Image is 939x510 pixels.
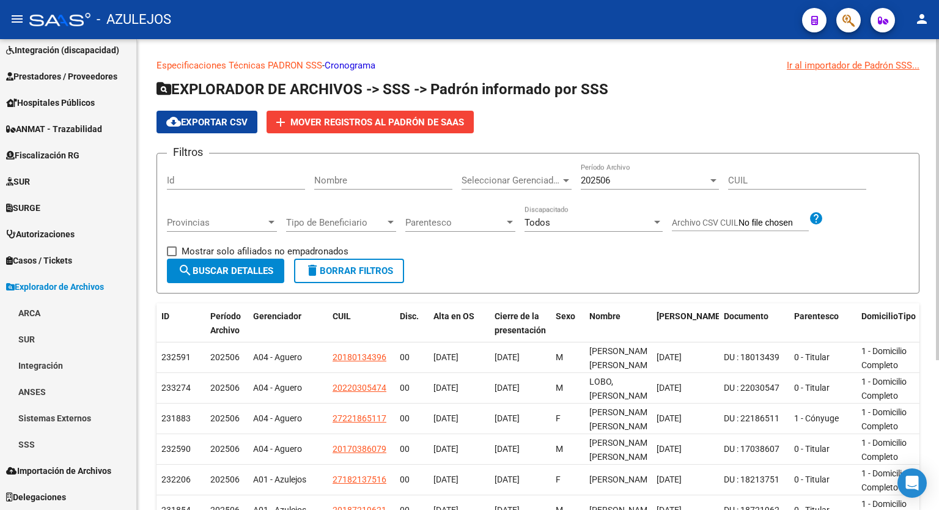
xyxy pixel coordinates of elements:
span: [PERSON_NAME]. [657,311,725,321]
datatable-header-cell: Disc. [395,303,429,344]
h3: Filtros [167,144,209,161]
span: M [556,444,563,454]
span: 27182137516 [333,475,386,484]
div: Ir al importador de Padrón SSS... [787,59,919,72]
span: 233274 [161,383,191,393]
span: SUR [6,175,30,188]
span: Documento [724,311,768,321]
span: 202506 [210,413,240,423]
datatable-header-cell: CUIL [328,303,395,344]
span: 0 - Titular [794,352,830,362]
span: M [556,383,563,393]
span: [DATE] [657,413,682,423]
span: 1 - Domicilio Completo [861,438,907,462]
span: 20220305474 [333,383,386,393]
span: [DATE] [495,413,520,423]
button: Borrar Filtros [294,259,404,283]
span: Importación de Archivos [6,464,111,478]
p: - [156,59,919,72]
span: Provincias [167,217,266,228]
button: Exportar CSV [156,111,257,133]
span: Integración (discapacidad) [6,43,119,57]
span: [DATE] [433,475,458,484]
span: Nombre [589,311,620,321]
button: Mover registros al PADRÓN de SAAS [267,111,474,133]
span: 202506 [210,444,240,454]
span: [DATE] [657,383,682,393]
span: Mostrar solo afiliados no empadronados [182,244,348,259]
mat-icon: help [809,211,823,226]
span: Gerenciador [253,311,301,321]
span: Exportar CSV [166,117,248,128]
span: Archivo CSV CUIL [672,218,738,227]
a: Especificaciones Técnicas PADRON SSS [156,60,322,71]
span: DomicilioTipo [861,311,916,321]
div: 00 [400,473,424,487]
span: DU : 18013439 [724,352,779,362]
span: Fiscalización RG [6,149,79,162]
span: DU : 18213751 [724,475,779,484]
span: Sexo [556,311,575,321]
span: Mover registros al PADRÓN de SAAS [290,117,464,128]
input: Archivo CSV CUIL [738,218,809,229]
div: 00 [400,412,424,426]
span: Autorizaciones [6,227,75,241]
span: 232591 [161,352,191,362]
a: Cronograma [325,60,375,71]
span: 0 - Titular [794,444,830,454]
mat-icon: person [915,12,929,26]
span: 0 - Titular [794,475,830,484]
span: F [556,475,561,484]
mat-icon: add [273,115,288,130]
span: DU : 22030547 [724,383,779,393]
datatable-header-cell: Cierre de la presentación [490,303,551,344]
div: 00 [400,350,424,364]
mat-icon: menu [10,12,24,26]
span: ANMAT - Trazabilidad [6,122,102,136]
span: [DATE] [433,444,458,454]
span: 232206 [161,475,191,484]
span: [DATE] [433,383,458,393]
span: 1 - Domicilio Completo [861,346,907,370]
span: Tipo de Beneficiario [286,217,385,228]
span: A04 - Aguero [253,444,302,454]
span: 202506 [210,475,240,484]
span: 202506 [210,383,240,393]
span: 232590 [161,444,191,454]
span: Casos / Tickets [6,254,72,267]
datatable-header-cell: Nombre [584,303,652,344]
span: Delegaciones [6,490,66,504]
button: Buscar Detalles [167,259,284,283]
span: Seleccionar Gerenciador [462,175,561,186]
span: [PERSON_NAME] [PERSON_NAME] [589,346,655,370]
span: 27221865117 [333,413,386,423]
span: 0 - Titular [794,383,830,393]
span: 1 - Domicilio Completo [861,377,907,401]
datatable-header-cell: Alta en OS [429,303,490,344]
span: Parentesco [794,311,839,321]
span: [PERSON_NAME] [589,475,655,484]
span: Buscar Detalles [178,265,273,276]
span: 1 - Cónyuge [794,413,839,423]
span: [DATE] [657,475,682,484]
span: [DATE] [657,352,682,362]
datatable-header-cell: ID [156,303,205,344]
span: Parentesco [405,217,504,228]
span: [DATE] [495,352,520,362]
span: 1 - Domicilio Completo [861,407,907,431]
span: [DATE] [657,444,682,454]
datatable-header-cell: DomicilioTipo [856,303,924,344]
span: A04 - Aguero [253,383,302,393]
span: [DATE] [495,444,520,454]
span: [DATE] [495,383,520,393]
span: Alta en OS [433,311,474,321]
span: ID [161,311,169,321]
span: Explorador de Archivos [6,280,104,294]
mat-icon: delete [305,263,320,278]
span: Período Archivo [210,311,241,335]
span: [DATE] [495,475,520,484]
span: Cierre de la presentación [495,311,546,335]
span: Prestadores / Proveedores [6,70,117,83]
span: F [556,413,561,423]
span: [DATE] [433,413,458,423]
